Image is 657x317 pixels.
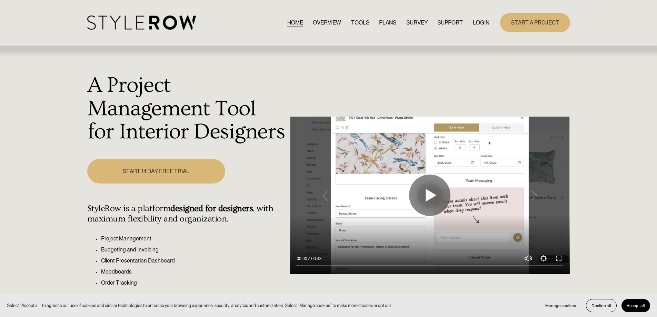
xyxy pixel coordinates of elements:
a: folder dropdown [437,18,463,27]
a: START 14 DAY FREE TRIAL [87,159,225,184]
strong: designed for designers [170,204,253,214]
p: Project Management [101,235,286,243]
input: Seek [297,264,563,268]
a: PLANS [379,18,396,27]
span: Manage cookies [545,303,576,308]
div: Current time [297,255,309,262]
span: SUPPORT [437,19,463,27]
a: HOME [287,18,303,27]
p: Simplify your workflow, manage items effectively, and keep your business running seamlessly. [87,293,286,309]
h4: StyleRow is a platform , with maximum flexibility and organization. [87,204,286,224]
span: Accept all [627,303,645,308]
button: Manage cookies [540,299,581,312]
a: START A PROJECT [500,13,570,32]
a: SURVEY [406,18,428,27]
div: Duration [309,255,323,262]
h1: A Project Management Tool for Interior Designers [87,74,286,144]
p: Moodboards [101,268,286,276]
button: Accept all [621,299,650,312]
img: StyleRow [87,16,196,30]
p: Order Tracking [101,279,286,287]
span: Decline all [591,303,611,308]
p: Budgeting and Invoicing [101,246,286,254]
button: Play [409,175,450,216]
button: Decline all [586,299,617,312]
a: TOOLS [351,18,369,27]
a: OVERVIEW [313,18,341,27]
p: Select “Accept all” to agree to our use of cookies and similar technologies to enhance your brows... [7,302,392,309]
a: LOGIN [473,18,489,27]
p: Client Presentation Dashboard [101,257,286,265]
